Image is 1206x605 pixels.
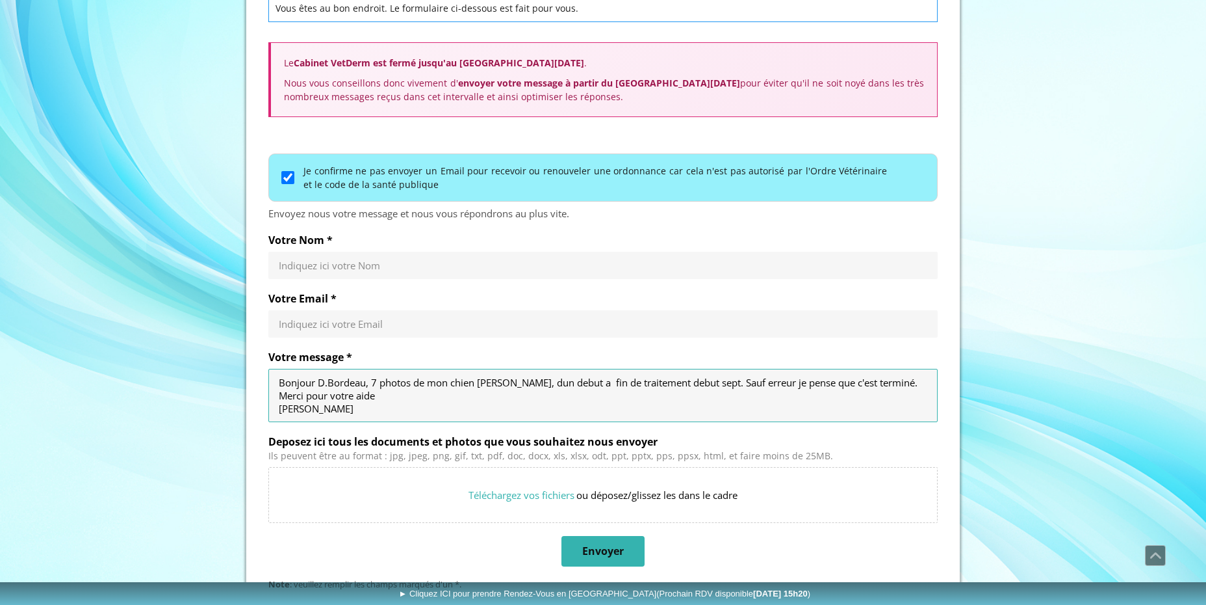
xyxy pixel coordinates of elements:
[284,56,924,70] p: Le .
[294,57,584,69] strong: Cabinet VetDerm est fermé jusqu'au [GEOGRAPHIC_DATA][DATE]
[268,351,938,364] label: Votre message *
[279,259,927,272] input: Votre Nom *
[458,77,741,89] strong: envoyer votre message à partir du [GEOGRAPHIC_DATA][DATE]
[303,164,887,191] label: Je confirme ne pas envoyer un Email pour recevoir ou renouveler une ordonnance car cela n'est pas...
[268,234,938,247] label: Votre Nom *
[1146,546,1165,565] span: Défiler vers le haut
[561,536,645,567] button: Envoyer
[279,376,927,415] textarea: Bonjour D.Bordeau, 7 photos de mon chien [PERSON_NAME], dun debut a fin de traitement debut sept....
[582,544,624,558] span: Envoyer
[276,1,930,15] p: Vous êtes au bon endroit. Le formulaire ci-dessous est fait pour vous.
[268,580,938,590] div: : veuillez remplir les champs marqués d'un *.
[268,292,938,305] label: Votre Email *
[279,317,927,330] input: Votre Email *
[268,578,290,590] strong: Note
[268,207,938,221] div: Envoyez nous votre message et nous vous répondrons au plus vite.
[1145,545,1166,566] a: Défiler vers le haut
[268,435,938,448] label: Deposez ici tous les documents et photos que vous souhaitez nous envoyer
[268,451,938,462] div: Ils peuvent être au format : jpg, jpeg, png, gif, txt, pdf, doc, docx, xls, xlsx, odt, ppt, pptx,...
[284,76,924,103] p: Nous vous conseillons donc vivement d' pour éviter qu'il ne soit noyé dans les très nombreux mess...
